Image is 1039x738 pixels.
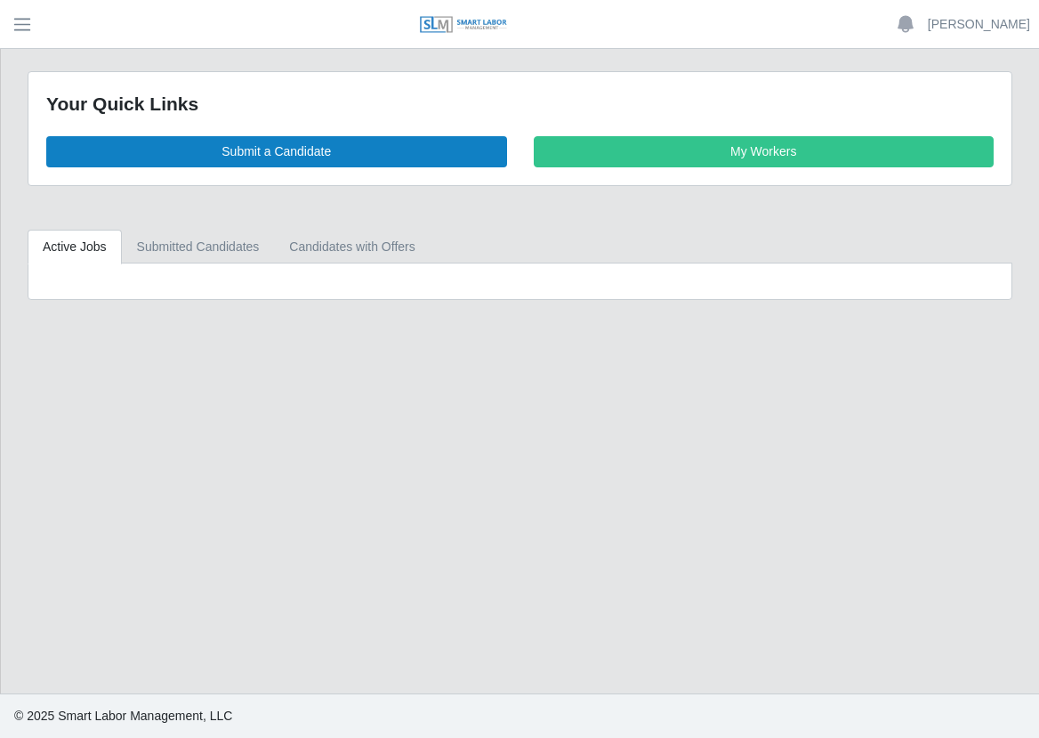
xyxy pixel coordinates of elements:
div: Your Quick Links [46,90,994,118]
a: Submitted Candidates [122,230,275,264]
a: Submit a Candidate [46,136,507,167]
img: SLM Logo [419,15,508,35]
span: © 2025 Smart Labor Management, LLC [14,709,232,723]
a: My Workers [534,136,995,167]
a: Active Jobs [28,230,122,264]
a: Candidates with Offers [274,230,430,264]
a: [PERSON_NAME] [928,15,1030,34]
